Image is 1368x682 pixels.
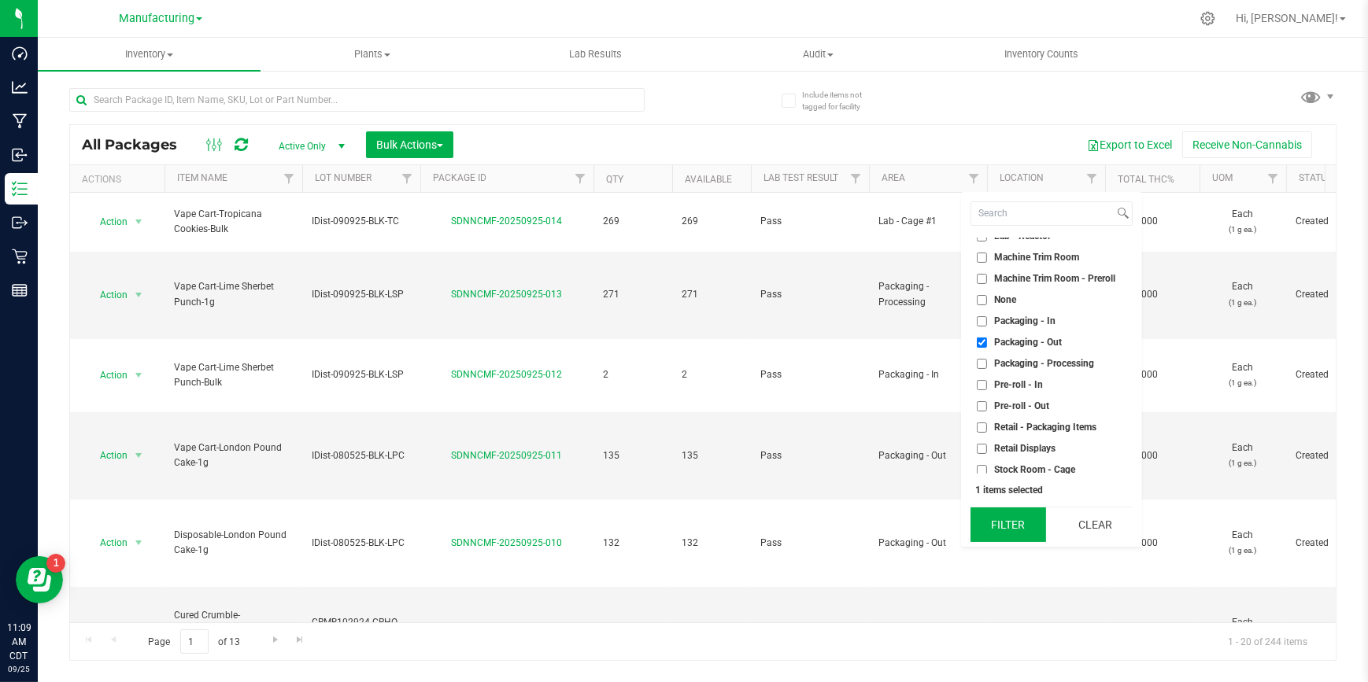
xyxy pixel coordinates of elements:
[86,211,128,233] span: Action
[312,287,411,302] span: IDist-090925-BLK-LSP
[603,287,663,302] span: 271
[682,287,741,302] span: 271
[174,279,293,309] span: Vape Cart-Lime Sherbet Punch-1g
[708,47,929,61] span: Audit
[12,113,28,129] inline-svg: Manufacturing
[682,536,741,551] span: 132
[12,46,28,61] inline-svg: Dashboard
[977,380,987,390] input: Pre-roll - In
[12,147,28,163] inline-svg: Inbound
[1182,131,1312,158] button: Receive Non-Cannabis
[961,165,987,192] a: Filter
[261,38,483,71] a: Plants
[1198,11,1218,26] div: Manage settings
[682,367,741,382] span: 2
[261,47,482,61] span: Plants
[135,629,253,654] span: Page of 13
[177,172,227,183] a: Item Name
[1299,172,1333,183] a: Status
[1209,528,1277,558] span: Each
[994,231,1051,241] span: Lab - Reactor
[452,216,563,227] a: SDNNCMF-20250925-014
[16,556,63,603] iframe: Resource center
[685,174,732,185] a: Available
[129,364,149,386] span: select
[174,360,293,390] span: Vape Cart-Lime Sherbet Punch-Bulk
[1260,165,1286,192] a: Filter
[129,284,149,306] span: select
[971,202,1114,225] input: Search
[1209,543,1277,558] p: (1 g ea.)
[977,422,987,433] input: Retail - Packaging Items
[86,364,128,386] span: Action
[1296,214,1363,229] span: Created
[366,131,453,158] button: Bulk Actions
[129,444,149,466] span: select
[1209,615,1277,645] span: Each
[1296,367,1363,382] span: Created
[994,253,1079,262] span: Machine Trim Room
[760,536,860,551] span: Pass
[38,38,261,71] a: Inventory
[12,282,28,298] inline-svg: Reports
[86,284,128,306] span: Action
[763,172,838,183] a: Lab Test Result
[129,532,149,554] span: select
[994,295,1016,304] span: None
[433,172,486,183] a: Package ID
[1209,279,1277,309] span: Each
[86,532,128,554] span: Action
[1209,455,1277,470] p: (1 g ea.)
[760,287,860,302] span: Pass
[994,316,1056,326] span: Packaging - In
[46,554,65,573] iframe: Resource center unread badge
[983,47,1100,61] span: Inventory Counts
[994,422,1096,432] span: Retail - Packaging Items
[82,136,193,153] span: All Packages
[174,207,293,237] span: Vape Cart-Tropicana Cookies-Bulk
[994,337,1062,347] span: Packaging - Out
[977,316,987,326] input: Packaging - In
[394,165,420,192] a: Filter
[977,253,987,263] input: Machine Trim Room
[878,536,978,551] span: Packaging - Out
[682,214,741,229] span: 269
[86,444,128,466] span: Action
[174,608,293,654] span: Cured Crumble-[PERSON_NAME] x High Octane-1g
[994,465,1075,474] span: Stock Room - Cage
[1296,448,1363,463] span: Created
[1209,360,1277,390] span: Each
[38,47,261,61] span: Inventory
[1209,207,1277,237] span: Each
[1212,172,1233,183] a: UOM
[312,448,411,463] span: IDist-080525-BLK-LPC
[1057,507,1133,542] button: Clear
[994,274,1115,283] span: Machine Trim Room - Preroll
[174,528,293,558] span: Disposable-London Pound Cake-1g
[548,47,643,61] span: Lab Results
[1115,619,1166,642] span: 81.3610
[971,507,1046,542] button: Filter
[1077,131,1182,158] button: Export to Excel
[994,401,1049,411] span: Pre-roll - Out
[994,380,1043,389] span: Pre-roll - In
[264,629,287,651] a: Go to the next page
[878,448,978,463] span: Packaging - Out
[603,536,663,551] span: 132
[312,536,411,551] span: IDist-080525-BLK-LPC
[760,367,860,382] span: Pass
[12,181,28,197] inline-svg: Inventory
[174,441,293,470] span: Vape Cart-London Pound Cake-1g
[603,367,663,382] span: 2
[1296,536,1363,551] span: Created
[878,214,978,229] span: Lab - Cage #1
[843,165,869,192] a: Filter
[1000,172,1044,183] a: Location
[1209,441,1277,470] span: Each
[1118,174,1174,185] a: Total THC%
[276,165,302,192] a: Filter
[1236,12,1338,24] span: Hi, [PERSON_NAME]!
[760,448,860,463] span: Pass
[977,274,987,284] input: Machine Trim Room - Preroll
[568,165,593,192] a: Filter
